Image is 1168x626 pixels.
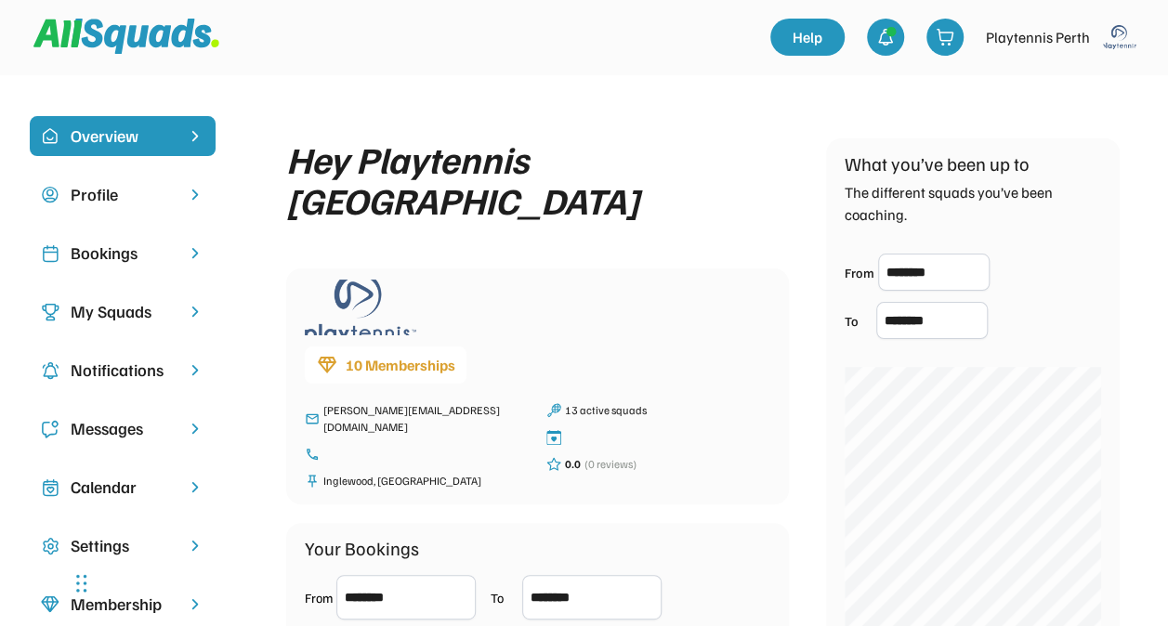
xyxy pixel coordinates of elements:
img: chevron-right%20copy%203.svg [186,127,204,145]
img: Squad%20Logo.svg [33,19,219,54]
div: To [491,588,518,607]
div: 10 Memberships [346,354,455,376]
a: Help [770,19,845,56]
img: shopping-cart-01%20%281%29.svg [936,28,954,46]
div: Hey Playtennis [GEOGRAPHIC_DATA] [286,138,789,220]
div: Profile [71,182,175,207]
div: To [845,311,873,331]
div: [PERSON_NAME][EMAIL_ADDRESS][DOMAIN_NAME] [323,402,528,436]
img: Icon%20copy%202.svg [41,244,59,263]
div: From [845,263,874,282]
img: chevron-right.svg [186,361,204,379]
img: playtennis%20blue%20logo%201.png [305,280,416,335]
div: 0.0 [565,456,581,473]
div: (0 reviews) [584,456,636,473]
img: bell-03%20%281%29.svg [876,28,895,46]
img: chevron-right.svg [186,303,204,320]
div: Inglewood, [GEOGRAPHIC_DATA] [323,473,528,489]
img: chevron-right.svg [186,244,204,262]
img: home-smile.svg [41,127,59,146]
img: playtennis%20blue%20logo%201.png [1101,19,1138,56]
div: My Squads [71,299,175,324]
div: Notifications [71,358,175,383]
div: Overview [71,124,175,149]
div: 13 active squads [565,402,769,419]
div: Bookings [71,241,175,266]
div: The different squads you’ve been coaching. [845,181,1101,226]
div: Playtennis Perth [986,26,1090,48]
img: chevron-right.svg [186,186,204,203]
img: Icon%20copy%203.svg [41,303,59,321]
img: user-circle.svg [41,186,59,204]
div: What you’ve been up to [845,150,1030,177]
img: Icon%20copy%204.svg [41,361,59,380]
